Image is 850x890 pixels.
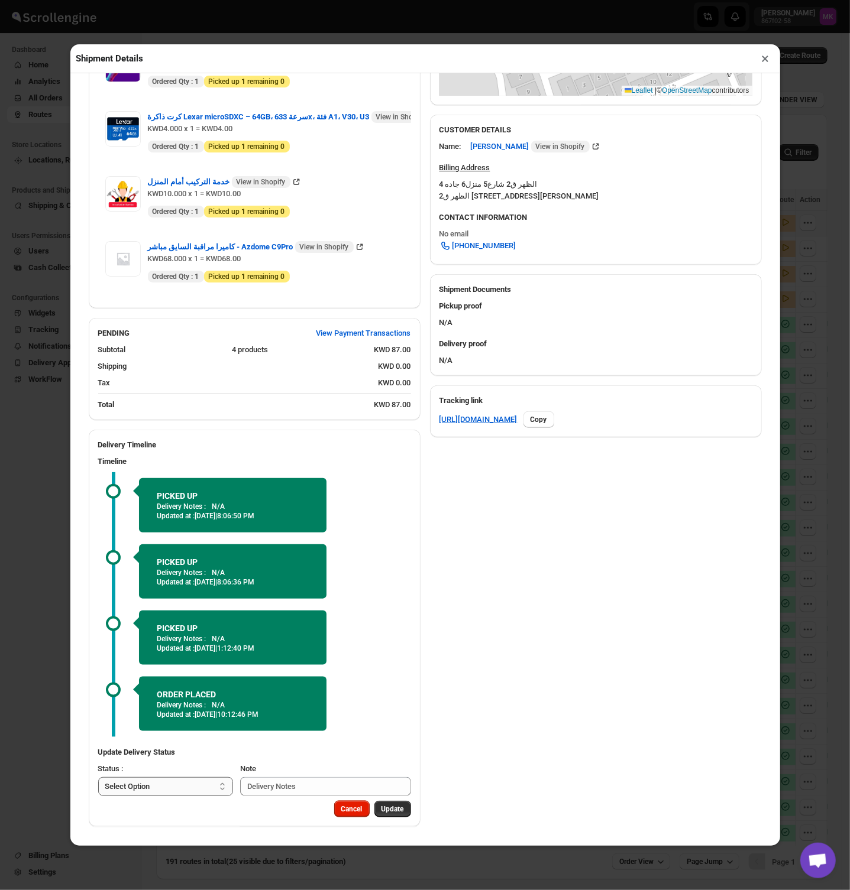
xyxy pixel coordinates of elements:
span: [DATE] | 8:06:50 PM [195,512,254,520]
h3: CONTACT INFORMATION [439,212,752,223]
h2: ORDER PLACED [157,688,309,700]
b: 1 [195,272,199,281]
a: [PHONE_NUMBER] [432,236,523,255]
b: 0 [281,77,285,86]
h2: Shipment Documents [439,284,752,295]
span: View in Shopify [300,242,349,252]
img: Item [105,241,141,277]
div: KWD 87.00 [374,399,411,411]
b: 1 [242,207,246,216]
span: | [655,86,657,95]
a: كاميرا مراقبة السايق مباشر - Azdome C9Pro View in Shopify [148,242,366,251]
input: Delivery Notes [240,777,411,796]
p: Updated at : [157,511,309,521]
b: 1 [195,207,199,216]
div: Tax [98,377,369,389]
a: كرت ذاكرة Lexar microSDXC – 64GB، سرعة 633x، فئة A1، V30، U3 View in Shopify [148,112,442,121]
div: KWD 87.00 [374,344,411,356]
h3: Update Delivery Status [98,746,411,758]
a: خدمة التركيب أمام المنزل View in Shopify [148,177,302,186]
span: Ordered Qty : [153,77,199,86]
h3: Pickup proof [439,300,752,312]
span: Cancel [341,804,363,814]
div: N/A [430,295,762,333]
span: View Payment Transactions [316,327,411,339]
span: Ordered Qty : [153,207,199,216]
p: Delivery Notes : [157,502,206,511]
span: Picked up remaining [209,207,285,216]
u: Billing Address [439,163,490,172]
p: N/A [212,568,225,577]
img: Item [105,111,141,147]
span: Picked up remaining [209,272,285,281]
p: Delivery Notes : [157,700,206,710]
b: 1 [195,142,199,151]
div: N/A [430,333,762,376]
span: [PHONE_NUMBER] [453,240,516,252]
span: Ordered Qty : [153,272,199,281]
span: Ordered Qty : [153,142,199,151]
b: 1 [242,77,246,86]
span: كرت ذاكرة Lexar microSDXC – 64GB، سرعة 633x، فئة A1، V30، U3 [148,111,430,123]
a: [URL][DOMAIN_NAME] [439,414,518,425]
p: N/A [212,502,225,511]
p: Delivery Notes : [157,568,206,577]
h2: PICKED UP [157,622,309,634]
span: [PERSON_NAME] [471,141,590,152]
p: N/A [212,634,225,644]
h2: PENDING [98,327,130,339]
div: Name: [439,141,461,152]
div: © contributors [622,86,752,96]
h3: Delivery proof [439,338,752,350]
span: KWD4.000 x 1 = KWD4.00 [148,124,233,133]
b: Total [98,400,115,409]
p: Updated at : [157,577,309,587]
a: Leaflet [625,86,653,95]
p: Updated at : [157,710,309,719]
span: Picked up remaining [209,77,285,86]
h3: Timeline [98,456,411,467]
button: View Payment Transactions [309,324,418,343]
span: [DATE] | 8:06:36 PM [195,578,254,586]
b: 1 [242,142,246,151]
a: OpenStreetMap [662,86,712,95]
b: 0 [281,142,285,151]
span: KWD68.000 x 1 = KWD68.00 [148,254,241,263]
span: View in Shopify [536,142,585,151]
span: كاميرا مراقبة السايق مباشر - Azdome C9Pro [148,241,354,253]
span: Note [240,764,256,773]
span: Status : [98,764,124,773]
b: 1 [195,77,199,86]
span: [DATE] | 10:12:46 PM [195,710,258,719]
div: Subtotal [98,344,223,356]
span: Copy [531,415,547,424]
b: 1 [242,272,246,281]
span: خدمة التركيب أمام المنزل [148,176,290,188]
a: [PERSON_NAME] View in Shopify [471,142,602,151]
p: Updated at : [157,644,309,653]
button: Copy [523,411,554,428]
span: View in Shopify [237,177,286,187]
div: Shipping [98,360,369,372]
span: Update [382,804,404,814]
h3: CUSTOMER DETAILS [439,124,752,136]
button: × [757,50,774,67]
h2: Shipment Details [76,53,144,64]
img: Item [105,176,141,212]
span: KWD10.000 x 1 = KWD10.00 [148,189,241,198]
span: [DATE] | 1:12:40 PM [195,644,254,652]
div: KWD 0.00 [379,377,411,389]
h2: PICKED UP [157,556,309,568]
b: 0 [281,207,285,216]
div: 4 products [232,344,365,356]
p: N/A [212,700,225,710]
a: دردشة مفتوحة [800,843,836,878]
div: KWD 0.00 [379,360,411,372]
button: Update [374,801,411,817]
button: Cancel [334,801,370,817]
h3: Tracking link [439,395,752,407]
h2: Delivery Timeline [98,439,411,451]
p: Delivery Notes : [157,634,206,644]
span: No email [439,229,469,238]
span: Picked up remaining [209,142,285,151]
